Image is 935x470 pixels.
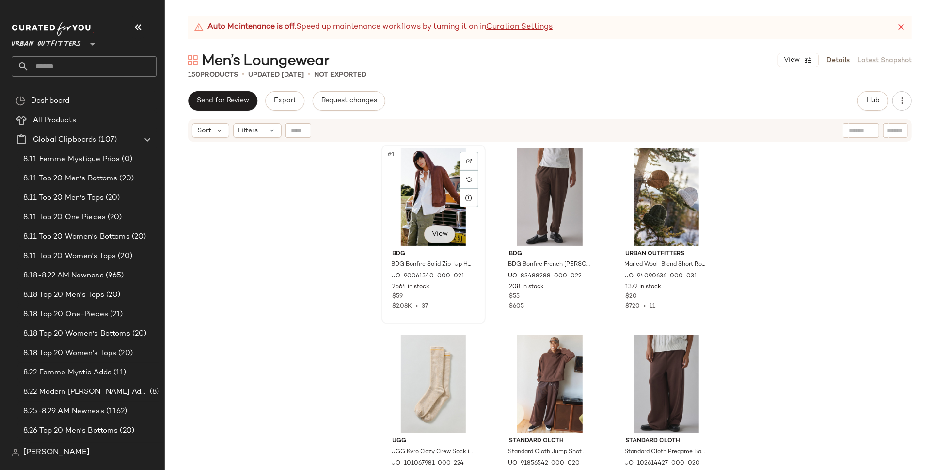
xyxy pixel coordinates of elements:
[23,173,118,184] span: 8.11 Top 20 Men's Bottoms
[640,303,650,309] span: •
[120,154,132,165] span: (0)
[207,21,296,33] strong: Auto Maintenance is off.
[412,303,422,309] span: •
[508,260,590,269] span: BDG Bonfire French [PERSON_NAME] Sweatpant in Light Brown at Urban Outfitters
[509,303,524,309] span: $605
[33,115,76,126] span: All Products
[23,212,106,223] span: 8.11 Top 20 One Pieces
[509,437,591,446] span: Standard Cloth
[321,97,377,105] span: Request changes
[23,309,108,320] span: 8.18 Top 20 One-Pieces
[194,21,553,33] div: Speed up maintenance workflows by turning it on in
[625,272,697,281] span: UO-94090636-000-031
[23,193,104,204] span: 8.11 Top 20 Men's Tops
[618,335,715,433] img: 102614427_020_b
[385,335,482,433] img: 101067981_224_b
[650,303,656,309] span: 11
[466,177,472,182] img: svg%3e
[23,231,130,243] span: 8.11 Top 20 Women's Bottoms
[393,250,475,259] span: BDG
[104,270,124,281] span: (965)
[392,272,465,281] span: UO-90061540-000-021
[625,260,707,269] span: Marled Wool-Blend Short Roll Ribbed Knit Beanie in Olive, Men's at Urban Outfitters
[486,21,553,33] a: Curation Settings
[104,406,127,417] span: (1162)
[188,91,257,111] button: Send for Review
[385,148,482,246] img: 90061540_021_b
[23,447,90,458] span: [PERSON_NAME]
[783,56,800,64] span: View
[625,459,700,468] span: UO-102614427-000-020
[197,126,211,136] span: Sort
[196,97,249,105] span: Send for Review
[23,154,120,165] span: 8.11 Femme Mystique Prios
[778,53,819,67] button: View
[393,283,430,292] span: 2564 in stock
[857,91,888,111] button: Hub
[626,437,708,446] span: Standard Cloth
[33,134,96,146] span: Global Clipboards
[508,448,590,456] span: Standard Cloth Jump Shot Hoodie Sweatshirt in Brown at Urban Outfitters
[12,449,19,456] img: svg%3e
[108,309,123,320] span: (21)
[23,425,118,437] span: 8.26 Top 20 Men's Bottoms
[23,367,111,378] span: 8.22 Femme Mystic Adds
[188,71,200,79] span: 150
[118,173,134,184] span: (20)
[242,69,244,81] span: •
[273,97,296,105] span: Export
[238,126,258,136] span: Filters
[866,97,880,105] span: Hub
[188,70,238,80] div: Products
[106,212,122,223] span: (20)
[618,148,715,246] img: 94090636_031_b
[625,448,707,456] span: Standard Cloth Pregame Baggy Sweatpant in Brown, Men's at Urban Outfitters
[148,387,159,398] span: (8)
[509,292,520,301] span: $55
[509,250,591,259] span: BDG
[118,425,135,437] span: (20)
[116,251,132,262] span: (20)
[508,459,580,468] span: UO-91856542-000-020
[12,22,94,36] img: cfy_white_logo.C9jOOHJF.svg
[314,70,366,80] p: Not Exported
[466,158,472,164] img: svg%3e
[393,292,403,301] span: $59
[130,328,147,340] span: (20)
[422,303,428,309] span: 37
[424,226,455,243] button: View
[188,55,198,65] img: svg%3e
[31,96,69,107] span: Dashboard
[23,251,116,262] span: 8.11 Top 20 Women's Tops
[393,303,412,309] span: $2.08K
[23,328,130,340] span: 8.18 Top 20 Women's Bottoms
[626,292,637,301] span: $20
[104,193,120,204] span: (20)
[104,290,121,301] span: (20)
[501,335,599,433] img: 91856542_020_b
[626,250,708,259] span: Urban Outfitters
[130,231,146,243] span: (20)
[508,272,582,281] span: UO-83488288-000-022
[23,270,104,281] span: 8.18-8.22 AM Newness
[313,91,385,111] button: Request changes
[202,51,330,71] span: Men’s Loungewear
[116,348,133,359] span: (20)
[392,459,464,468] span: UO-101067981-000-224
[826,55,850,65] a: Details
[626,283,662,292] span: 1372 in stock
[16,96,25,106] img: svg%3e
[248,70,304,80] p: updated [DATE]
[111,367,127,378] span: (11)
[265,91,304,111] button: Export
[431,230,448,238] span: View
[509,283,544,292] span: 208 in stock
[393,437,475,446] span: UGG
[387,150,397,160] span: #1
[626,303,640,309] span: $720
[96,134,117,146] span: (107)
[23,406,104,417] span: 8.25-8.29 AM Newness
[23,387,148,398] span: 8.22 Modern [PERSON_NAME] Adds
[392,260,474,269] span: BDG Bonfire Solid Zip-Up Hoodie Sweatshirt in Chocolate at Urban Outfitters
[308,69,310,81] span: •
